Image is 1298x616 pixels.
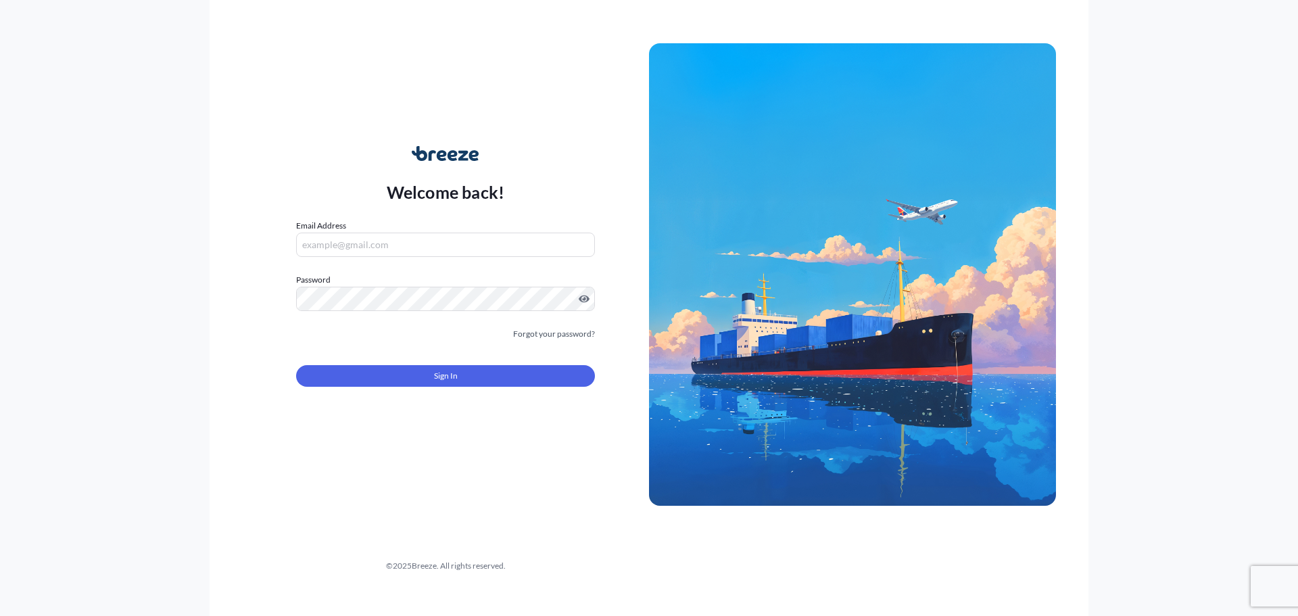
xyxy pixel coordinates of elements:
p: Welcome back! [387,181,505,203]
label: Email Address [296,219,346,233]
a: Forgot your password? [513,327,595,341]
button: Sign In [296,365,595,387]
input: example@gmail.com [296,233,595,257]
label: Password [296,273,595,287]
img: Ship illustration [649,43,1056,506]
span: Sign In [434,369,458,383]
div: © 2025 Breeze. All rights reserved. [242,559,649,573]
button: Show password [579,293,590,304]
